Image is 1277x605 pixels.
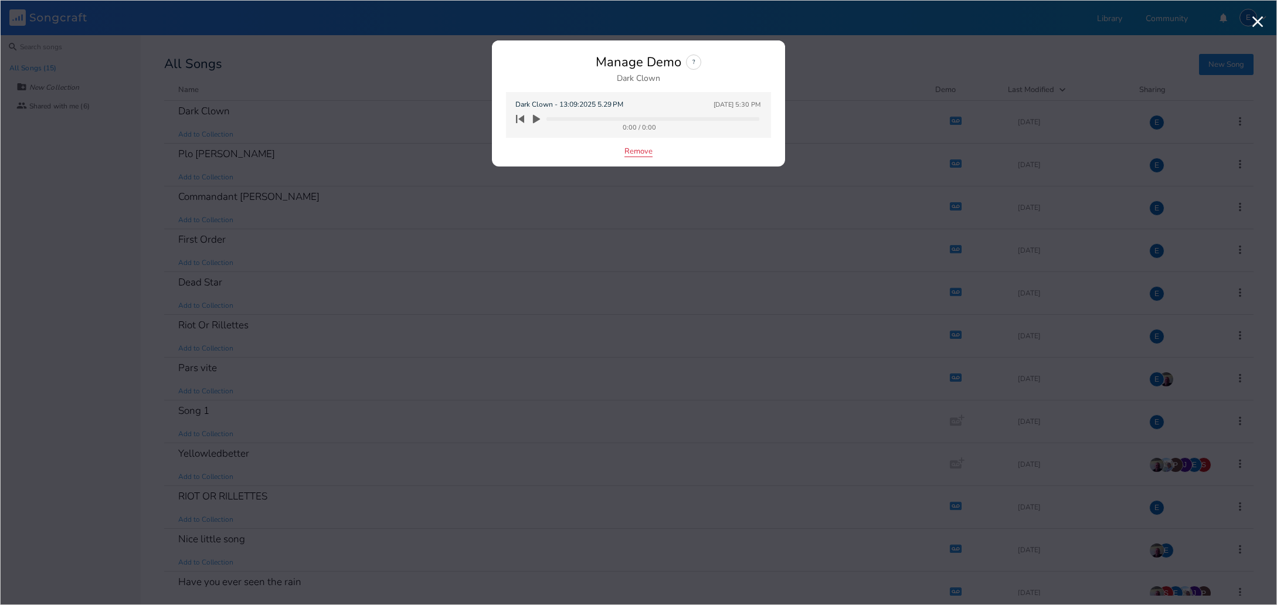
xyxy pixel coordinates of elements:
[624,147,653,157] button: Remove
[519,124,759,131] div: 0:00 / 0:00
[714,101,760,108] div: [DATE] 5:30 PM
[617,74,660,83] div: Dark Clown
[686,55,701,70] div: ?
[515,99,623,110] span: Dark Clown - 13:09:2025 5.29 PM
[596,56,681,69] div: Manage Demo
